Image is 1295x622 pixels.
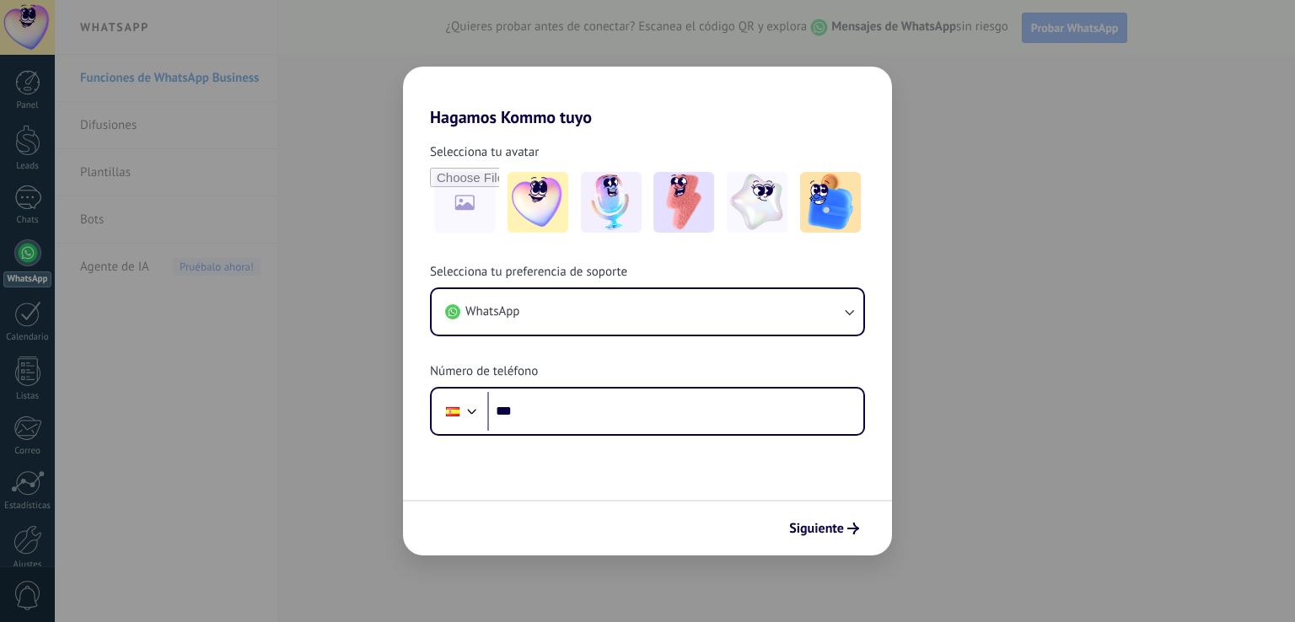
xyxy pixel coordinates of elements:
[581,172,642,233] img: -2.jpeg
[403,67,892,127] h2: Hagamos Kommo tuyo
[465,303,519,320] span: WhatsApp
[653,172,714,233] img: -3.jpeg
[727,172,787,233] img: -4.jpeg
[432,289,863,335] button: WhatsApp
[437,394,469,429] div: Spain: + 34
[782,514,867,543] button: Siguiente
[508,172,568,233] img: -1.jpeg
[430,363,538,380] span: Número de teléfono
[430,264,627,281] span: Selecciona tu preferencia de soporte
[800,172,861,233] img: -5.jpeg
[789,523,844,534] span: Siguiente
[430,144,539,161] span: Selecciona tu avatar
